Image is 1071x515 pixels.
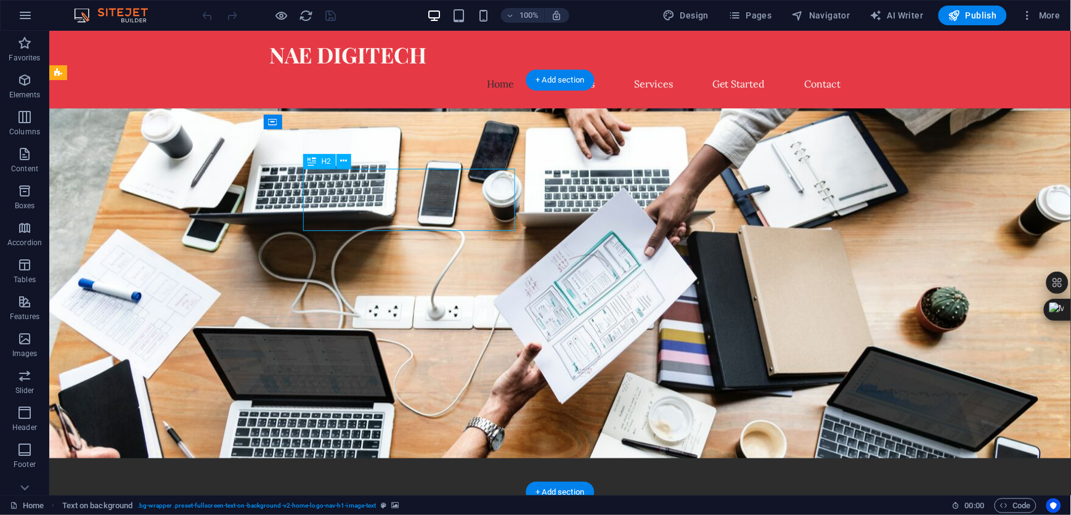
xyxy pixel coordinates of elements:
[7,238,42,248] p: Accordion
[1000,498,1031,513] span: Code
[274,8,289,23] button: Click here to leave preview mode and continue editing
[865,6,929,25] button: AI Writer
[392,502,399,509] i: This element contains a background
[15,386,35,395] p: Slider
[792,9,850,22] span: Navigator
[526,70,595,91] div: + Add section
[1046,498,1061,513] button: Usercentrics
[299,8,314,23] button: reload
[787,6,855,25] button: Navigator
[137,498,376,513] span: . bg-wrapper .preset-fullscreen-text-on-background-v2-home-logo-nav-h1-image-text
[10,312,39,322] p: Features
[1017,6,1065,25] button: More
[10,498,44,513] a: Click to cancel selection. Double-click to open Pages
[995,498,1036,513] button: Code
[501,8,545,23] button: 100%
[948,9,997,22] span: Publish
[870,9,924,22] span: AI Writer
[15,201,35,211] p: Boxes
[62,498,399,513] nav: breadcrumb
[728,9,772,22] span: Pages
[658,6,714,25] button: Design
[663,9,709,22] span: Design
[322,158,331,165] span: H2
[12,349,38,359] p: Images
[62,498,133,513] span: Click to select. Double-click to edit
[658,6,714,25] div: Design (Ctrl+Alt+Y)
[952,498,985,513] h6: Session time
[526,482,595,503] div: + Add section
[11,164,38,174] p: Content
[939,6,1007,25] button: Publish
[14,275,36,285] p: Tables
[299,9,314,23] i: Reload page
[974,501,975,510] span: :
[9,53,40,63] p: Favorites
[381,502,387,509] i: This element is a customizable preset
[552,10,563,21] i: On resize automatically adjust zoom level to fit chosen device.
[1022,9,1061,22] span: More
[9,127,40,137] p: Columns
[9,90,41,100] p: Elements
[965,498,984,513] span: 00 00
[14,460,36,469] p: Footer
[723,6,776,25] button: Pages
[12,423,37,432] p: Header
[519,8,539,23] h6: 100%
[71,8,163,23] img: Editor Logo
